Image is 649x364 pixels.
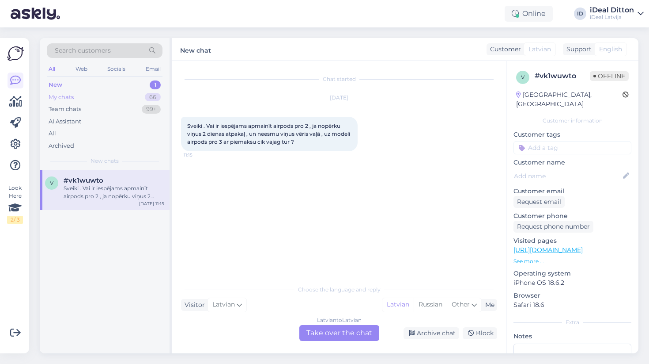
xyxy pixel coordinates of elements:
[49,80,62,89] div: New
[513,246,583,254] a: [URL][DOMAIN_NAME]
[535,71,590,81] div: # vk1wuwto
[514,171,621,181] input: Add name
[505,6,553,22] div: Online
[49,129,56,138] div: All
[599,45,622,54] span: English
[482,300,494,310] div: Me
[487,45,521,54] div: Customer
[513,278,631,287] p: iPhone OS 18.6.2
[91,157,119,165] span: New chats
[513,130,631,139] p: Customer tags
[516,90,623,109] div: [GEOGRAPHIC_DATA], [GEOGRAPHIC_DATA]
[590,71,629,81] span: Offline
[74,63,89,75] div: Web
[139,200,164,207] div: [DATE] 11:15
[144,63,162,75] div: Email
[563,45,592,54] div: Support
[414,298,447,311] div: Russian
[7,184,23,224] div: Look Here
[317,316,362,324] div: Latvian to Latvian
[513,187,631,196] p: Customer email
[513,257,631,265] p: See more ...
[184,152,217,158] span: 11:15
[513,221,593,233] div: Request phone number
[181,300,205,310] div: Visitor
[404,327,459,339] div: Archive chat
[7,216,23,224] div: 2 / 3
[49,117,81,126] div: AI Assistant
[463,327,497,339] div: Block
[187,123,351,145] span: Sveiki . Vai ir iespējams apmainīt airpods pro 2 , ja nopērku viņus 2 dienas atpakaļ , un neesmu ...
[49,142,74,150] div: Archived
[181,94,497,102] div: [DATE]
[513,211,631,221] p: Customer phone
[513,158,631,167] p: Customer name
[64,176,103,184] span: #vk1wuwto
[50,180,53,186] span: v
[106,63,127,75] div: Socials
[513,141,631,154] input: Add a tag
[513,269,631,278] p: Operating system
[181,75,497,83] div: Chat started
[64,184,164,200] div: Sveiki . Vai ir iespējams apmainīt airpods pro 2 , ja nopērku viņus 2 dienas atpakaļ , un neesmu ...
[528,45,551,54] span: Latvian
[513,196,565,208] div: Request email
[212,300,235,310] span: Latvian
[513,291,631,300] p: Browser
[180,43,211,55] label: New chat
[49,105,81,114] div: Team chats
[181,286,497,294] div: Choose the language and reply
[7,45,24,62] img: Askly Logo
[452,300,470,308] span: Other
[513,300,631,310] p: Safari 18.6
[590,7,634,14] div: iDeal Ditton
[513,117,631,125] div: Customer information
[513,318,631,326] div: Extra
[47,63,57,75] div: All
[55,46,111,55] span: Search customers
[142,105,161,114] div: 99+
[513,236,631,245] p: Visited pages
[574,8,586,20] div: ID
[513,332,631,341] p: Notes
[145,93,161,102] div: 66
[49,93,74,102] div: My chats
[150,80,161,89] div: 1
[382,298,414,311] div: Latvian
[521,74,524,80] span: v
[590,14,634,21] div: iDeal Latvija
[299,325,379,341] div: Take over the chat
[590,7,644,21] a: iDeal DittoniDeal Latvija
